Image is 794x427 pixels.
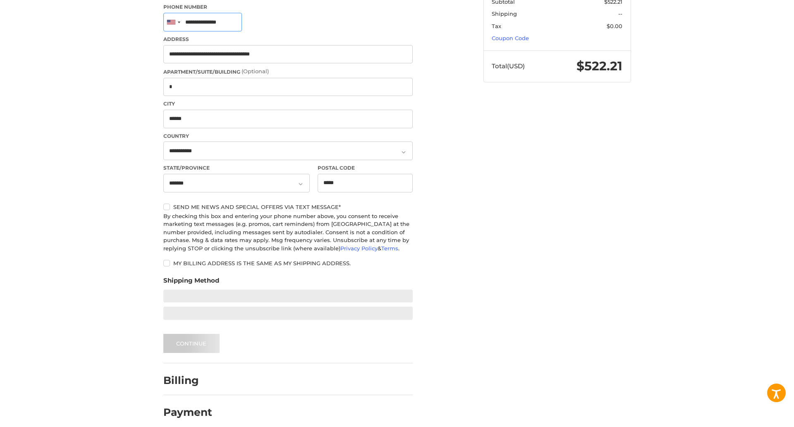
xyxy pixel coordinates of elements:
[492,23,501,29] span: Tax
[163,260,413,266] label: My billing address is the same as my shipping address.
[163,276,219,289] legend: Shipping Method
[163,3,413,11] label: Phone Number
[164,13,183,31] div: United States: +1
[318,164,413,172] label: Postal Code
[163,204,413,210] label: Send me news and special offers via text message*
[607,23,622,29] span: $0.00
[163,406,212,419] h2: Payment
[492,62,525,70] span: Total (USD)
[492,35,529,41] a: Coupon Code
[163,132,413,140] label: Country
[163,67,413,76] label: Apartment/Suite/Building
[381,245,398,252] a: Terms
[163,374,212,387] h2: Billing
[242,68,269,74] small: (Optional)
[163,36,413,43] label: Address
[492,10,517,17] span: Shipping
[163,164,310,172] label: State/Province
[340,245,378,252] a: Privacy Policy
[163,100,413,108] label: City
[618,10,622,17] span: --
[576,58,622,74] span: $522.21
[163,212,413,253] div: By checking this box and entering your phone number above, you consent to receive marketing text ...
[163,334,220,353] button: Continue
